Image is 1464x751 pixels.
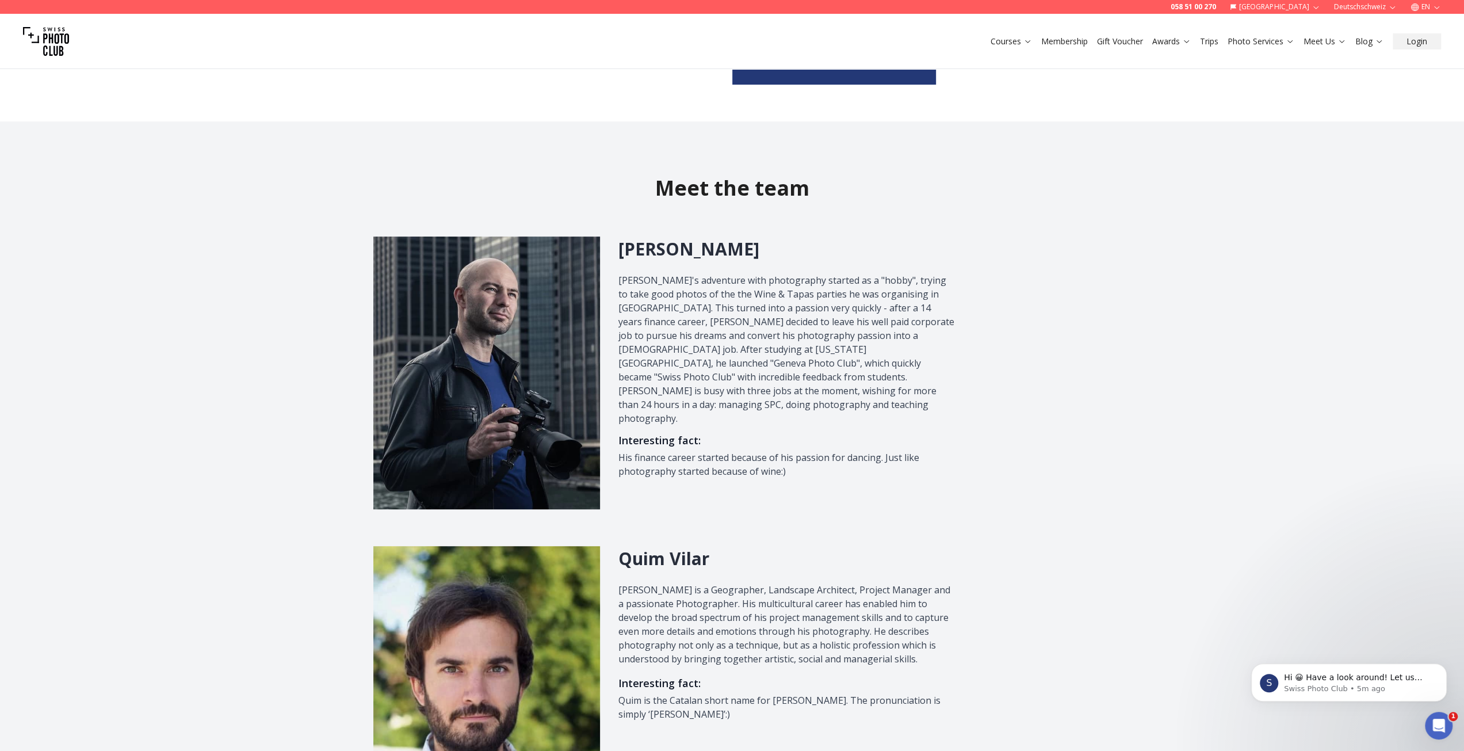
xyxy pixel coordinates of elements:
h3: Interesting fact : [618,428,955,448]
span: Quim is the Catalan short name for [PERSON_NAME]. The pronunciation is simply ‘[PERSON_NAME]’:) [618,694,941,720]
img: Swiss photo club [23,18,69,64]
span: [PERSON_NAME]'s adventure with photography started as a "hobby", trying to take good photos of th... [618,274,954,425]
iframe: Intercom notifications message [1234,639,1464,720]
a: Meet Us [1304,36,1346,47]
a: Courses [991,36,1032,47]
button: Photo Services [1223,33,1299,49]
a: Awards [1152,36,1191,47]
a: Trips [1200,36,1218,47]
h2: Meet the team [373,177,1091,200]
h3: Interesting fact : [618,670,955,691]
button: Gift Voucher [1092,33,1148,49]
a: Membership [1041,36,1088,47]
iframe: Intercom live chat [1425,712,1452,739]
a: Photo Services [1228,36,1294,47]
button: Login [1393,33,1441,49]
img: Osan Altun's photo [373,237,601,509]
button: Meet Us [1299,33,1351,49]
h2: [PERSON_NAME] [618,239,955,260]
a: 058 51 00 270 [1171,2,1216,12]
h2: Quim Vilar [618,548,955,569]
a: Gift Voucher [1097,36,1143,47]
span: His finance career started because of his passion for dancing. Just like photography started beca... [618,451,919,478]
a: Blog [1355,36,1383,47]
span: 1 [1448,712,1458,721]
button: Trips [1195,33,1223,49]
p: [PERSON_NAME] is a Geographer, Landscape Architect, Project Manager and a passionate Photographer... [618,583,955,666]
button: Membership [1037,33,1092,49]
button: Awards [1148,33,1195,49]
button: Blog [1351,33,1388,49]
button: Courses [986,33,1037,49]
